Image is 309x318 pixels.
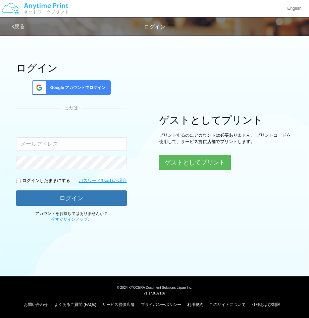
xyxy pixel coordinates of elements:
a: よくあるご質問 (FAQs) [54,302,96,307]
a: 今すぐサインアップ [51,217,88,222]
span: 。 [51,217,92,222]
a: 仕様および制限 [252,302,280,307]
p: プリントするのにアカウントは必要ありません。 プリントコードを使用して、サービス提供店舗でプリントします。 [159,132,293,145]
a: お問い合わせ [24,302,48,307]
span: v1.17.0.32136 [144,291,165,295]
a: 戻る [12,24,25,29]
span: © 2024 KYOCERA Document Solutions Japan Inc. [117,285,192,289]
span: ログイン [144,24,165,30]
button: ログイン [16,190,127,206]
a: このサイトについて [209,302,246,307]
a: パスワードを忘れた場合 [79,178,127,184]
p: アカウントをお持ちではありませんか？ [16,211,127,222]
button: ゲストとしてプリント [159,155,231,170]
a: プライバシーポリシー [141,302,181,307]
div: または [16,105,127,111]
input: メールアドレス [16,137,127,151]
h1: ログイン [16,62,127,74]
a: 利用規約 [187,302,203,307]
a: サービス提供店舗 [102,302,135,307]
h1: ゲストとしてプリント [159,115,293,126]
p: ログインしたままにする [22,178,70,184]
span: Google アカウントでログイン [48,85,106,91]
